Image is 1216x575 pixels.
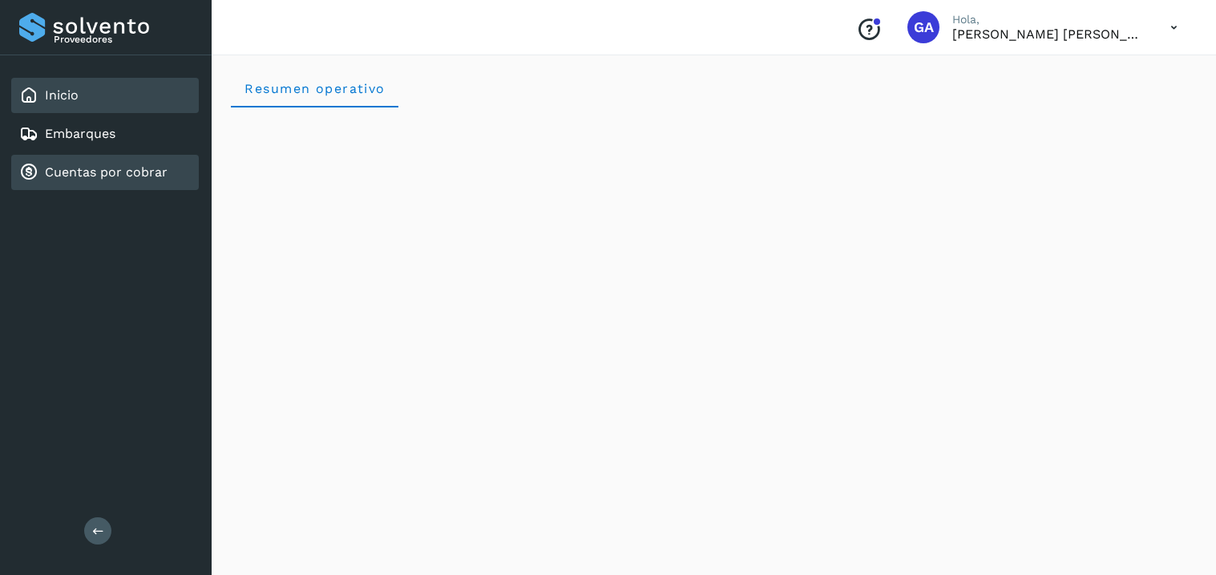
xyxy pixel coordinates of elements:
[11,78,199,113] div: Inicio
[952,26,1145,42] p: GABRIELA ARENAS DELGADILLO
[244,81,386,96] span: Resumen operativo
[45,126,115,141] a: Embarques
[11,116,199,152] div: Embarques
[45,87,79,103] a: Inicio
[54,34,192,45] p: Proveedores
[45,164,168,180] a: Cuentas por cobrar
[952,13,1145,26] p: Hola,
[11,155,199,190] div: Cuentas por cobrar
